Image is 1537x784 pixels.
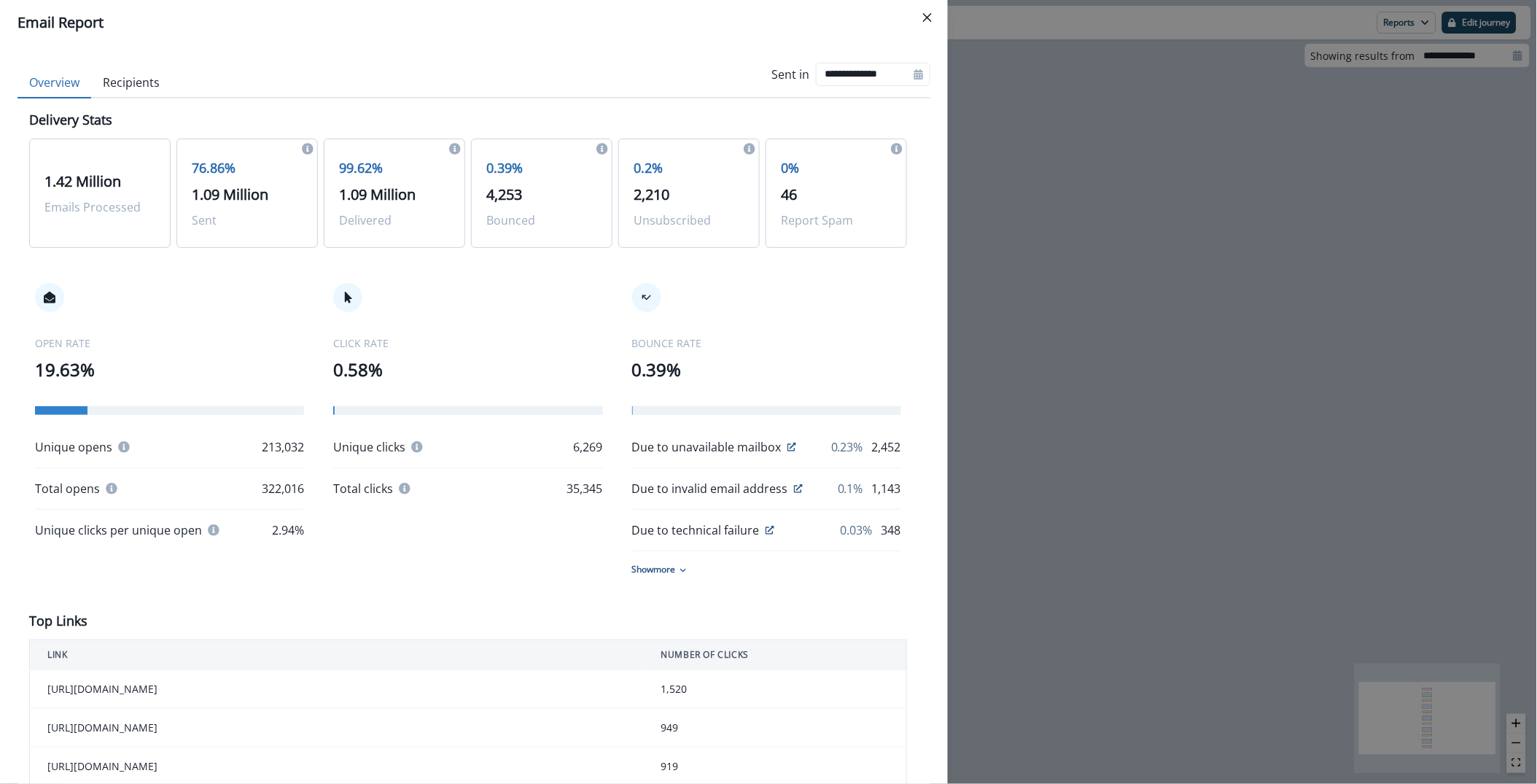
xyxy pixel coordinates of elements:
p: CLICK RATE [333,335,602,351]
p: Unsubscribed [634,211,744,229]
p: Delivery Stats [29,110,112,130]
p: 0% [781,158,892,178]
p: 0.03% [841,521,873,539]
th: NUMBER OF CLICKS [644,640,907,670]
p: BOUNCE RATE [632,335,901,351]
p: 0.1% [838,480,863,497]
p: Unique clicks per unique open [35,521,202,539]
p: Due to unavailable mailbox [632,438,782,456]
p: 0.39% [486,158,597,178]
p: Unique clicks [333,438,405,456]
p: 76.86% [192,158,303,178]
p: 213,032 [262,438,304,456]
p: 35,345 [567,480,603,497]
p: 2,452 [872,438,901,456]
td: 1,520 [644,670,907,709]
p: 19.63% [35,357,304,383]
p: 6,269 [574,438,603,456]
span: 46 [781,185,797,204]
td: [URL][DOMAIN_NAME] [30,709,644,748]
p: 348 [882,521,901,539]
button: Close [916,6,939,29]
span: 1.09 Million [192,185,268,204]
p: OPEN RATE [35,335,304,351]
div: Email Report [17,12,930,34]
p: Total opens [35,480,100,497]
p: 0.2% [634,158,744,178]
p: Unique opens [35,438,112,456]
button: Recipients [91,68,171,98]
span: 2,210 [634,185,669,204]
span: 4,253 [486,185,522,204]
button: Overview [17,68,91,98]
p: Show more [632,563,676,576]
span: 1.09 Million [339,185,416,204]
p: Total clicks [333,480,393,497]
p: 2.94% [272,521,304,539]
p: 0.39% [632,357,901,383]
p: Report Spam [781,211,892,229]
p: 1,143 [872,480,901,497]
p: 99.62% [339,158,450,178]
p: Emails Processed [44,198,155,216]
p: Due to technical failure [632,521,760,539]
p: Top Links [29,611,87,631]
p: Sent in [772,66,810,83]
td: [URL][DOMAIN_NAME] [30,670,644,709]
p: 0.58% [333,357,602,383]
p: 0.23% [831,438,863,456]
p: Bounced [486,211,597,229]
th: LINK [30,640,644,670]
p: 322,016 [262,480,304,497]
p: Delivered [339,211,450,229]
span: 1.42 Million [44,171,121,191]
p: Sent [192,211,303,229]
p: Due to invalid email address [632,480,788,497]
td: 949 [644,709,907,748]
